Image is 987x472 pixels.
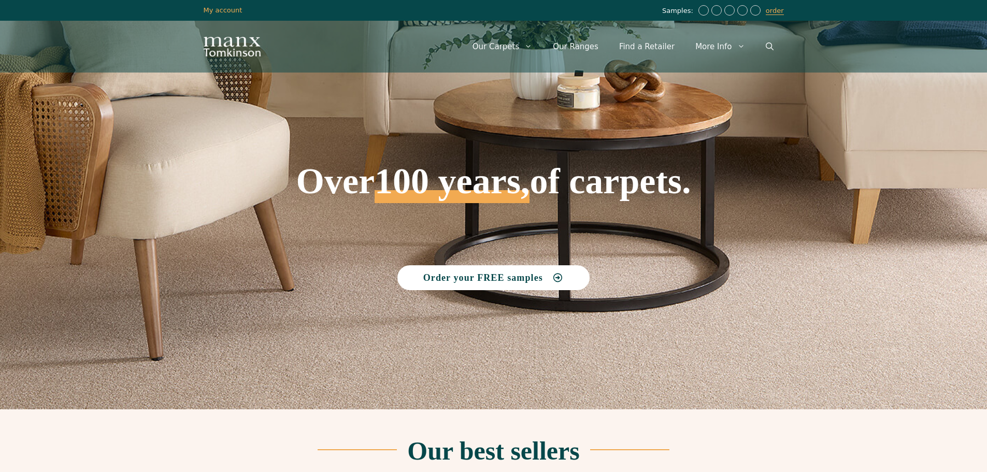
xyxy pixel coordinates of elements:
a: More Info [685,31,755,62]
h2: Our best sellers [407,438,579,464]
span: Order your FREE samples [423,273,543,282]
span: 100 years, [375,172,530,203]
h1: Over of carpets. [204,88,784,203]
a: order [766,7,784,15]
a: Order your FREE samples [397,265,590,290]
nav: Primary [462,31,784,62]
span: Samples: [662,7,696,16]
a: Open Search Bar [755,31,784,62]
img: Manx Tomkinson [204,37,261,56]
a: Our Ranges [542,31,609,62]
a: Our Carpets [462,31,543,62]
a: Find a Retailer [609,31,685,62]
a: My account [204,6,242,14]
